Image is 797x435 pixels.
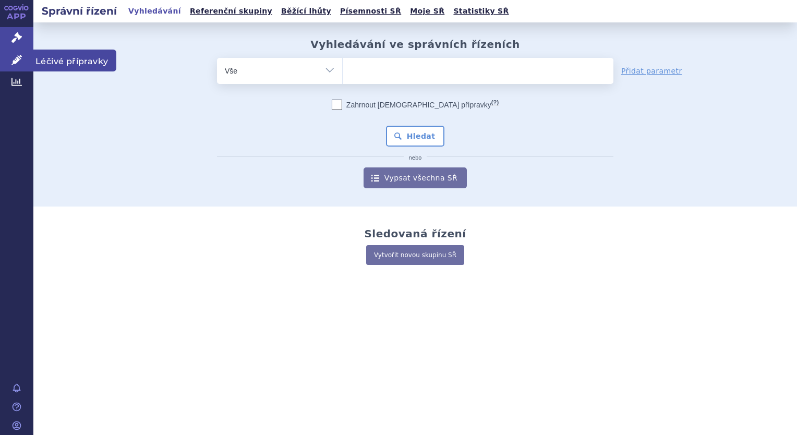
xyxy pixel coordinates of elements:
[491,99,499,106] abbr: (?)
[33,4,125,18] h2: Správní řízení
[404,155,427,161] i: nebo
[364,167,467,188] a: Vypsat všechna SŘ
[621,66,682,76] a: Přidat parametr
[332,100,499,110] label: Zahrnout [DEMOGRAPHIC_DATA] přípravky
[278,4,334,18] a: Běžící lhůty
[310,38,520,51] h2: Vyhledávání ve správních řízeních
[366,245,464,265] a: Vytvořit novou skupinu SŘ
[125,4,184,18] a: Vyhledávání
[386,126,445,147] button: Hledat
[33,50,116,71] span: Léčivé přípravky
[450,4,512,18] a: Statistiky SŘ
[337,4,404,18] a: Písemnosti SŘ
[187,4,275,18] a: Referenční skupiny
[364,227,466,240] h2: Sledovaná řízení
[407,4,448,18] a: Moje SŘ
